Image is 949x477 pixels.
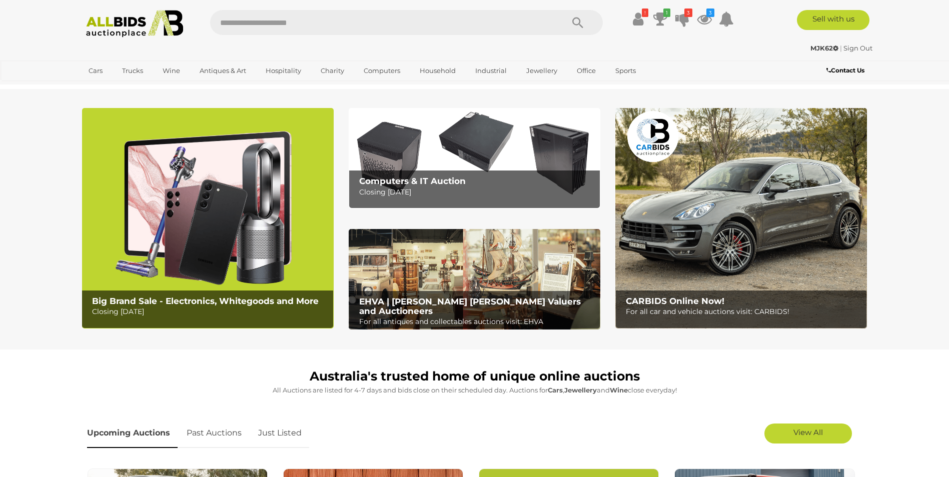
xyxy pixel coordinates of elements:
[357,62,407,79] a: Computers
[764,423,852,443] a: View All
[642,8,648,17] i: !
[413,62,462,79] a: Household
[810,44,838,52] strong: MJK62
[156,62,187,79] a: Wine
[675,10,690,28] a: 3
[82,62,109,79] a: Cars
[626,305,861,318] p: For all car and vehicle auctions visit: CARBIDS!
[87,384,862,396] p: All Auctions are listed for 4-7 days and bids close on their scheduled day. Auctions for , and cl...
[314,62,351,79] a: Charity
[793,427,823,437] span: View All
[349,108,600,208] a: Computers & IT Auction Computers & IT Auction Closing [DATE]
[87,369,862,383] h1: Australia's trusted home of unique online auctions
[359,176,466,186] b: Computers & IT Auction
[843,44,872,52] a: Sign Out
[82,79,166,95] a: [GEOGRAPHIC_DATA]
[553,10,603,35] button: Search
[653,10,668,28] a: 1
[349,108,600,208] img: Computers & IT Auction
[663,8,670,17] i: 1
[92,305,328,318] p: Closing [DATE]
[615,108,867,328] a: CARBIDS Online Now! CARBIDS Online Now! For all car and vehicle auctions visit: CARBIDS!
[349,229,600,330] a: EHVA | Evans Hastings Valuers and Auctioneers EHVA | [PERSON_NAME] [PERSON_NAME] Valuers and Auct...
[631,10,646,28] a: !
[706,8,714,17] i: 3
[797,10,869,30] a: Sell with us
[826,66,864,74] b: Contact Us
[520,62,564,79] a: Jewellery
[609,62,642,79] a: Sports
[359,186,595,198] p: Closing [DATE]
[259,62,308,79] a: Hospitality
[610,386,628,394] strong: Wine
[251,418,309,448] a: Just Listed
[469,62,513,79] a: Industrial
[82,108,334,328] img: Big Brand Sale - Electronics, Whitegoods and More
[684,8,692,17] i: 3
[840,44,842,52] span: |
[626,296,724,306] b: CARBIDS Online Now!
[570,62,602,79] a: Office
[92,296,319,306] b: Big Brand Sale - Electronics, Whitegoods and More
[564,386,597,394] strong: Jewellery
[826,65,867,76] a: Contact Us
[87,418,178,448] a: Upcoming Auctions
[697,10,712,28] a: 3
[116,62,150,79] a: Trucks
[193,62,253,79] a: Antiques & Art
[349,229,600,330] img: EHVA | Evans Hastings Valuers and Auctioneers
[82,108,334,328] a: Big Brand Sale - Electronics, Whitegoods and More Big Brand Sale - Electronics, Whitegoods and Mo...
[548,386,563,394] strong: Cars
[810,44,840,52] a: MJK62
[359,296,581,316] b: EHVA | [PERSON_NAME] [PERSON_NAME] Valuers and Auctioneers
[359,315,595,328] p: For all antiques and collectables auctions visit: EHVA
[81,10,189,37] img: Allbids.com.au
[179,418,249,448] a: Past Auctions
[615,108,867,328] img: CARBIDS Online Now!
